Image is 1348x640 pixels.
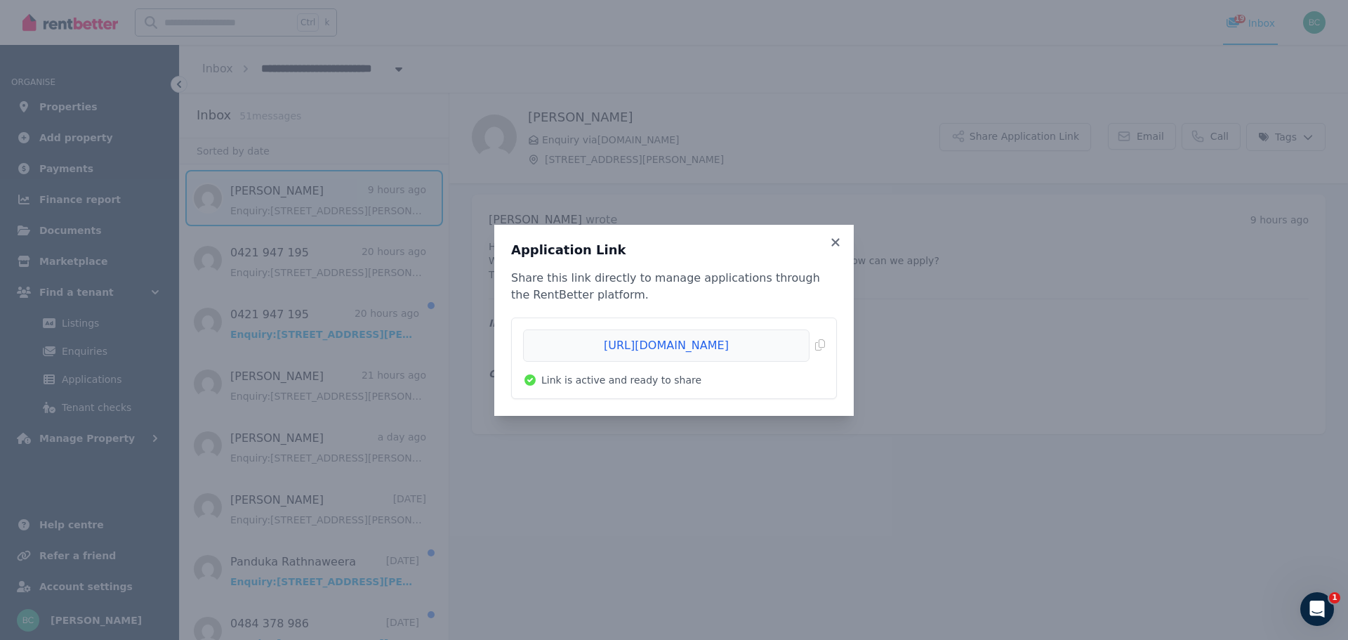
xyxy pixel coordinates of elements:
span: Link is active and ready to share [541,373,701,387]
button: [URL][DOMAIN_NAME] [523,329,825,362]
p: Share this link directly to manage applications through the RentBetter platform. [511,270,837,303]
iframe: Intercom live chat [1300,592,1334,626]
h3: Application Link [511,242,837,259]
span: 1 [1329,592,1340,603]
